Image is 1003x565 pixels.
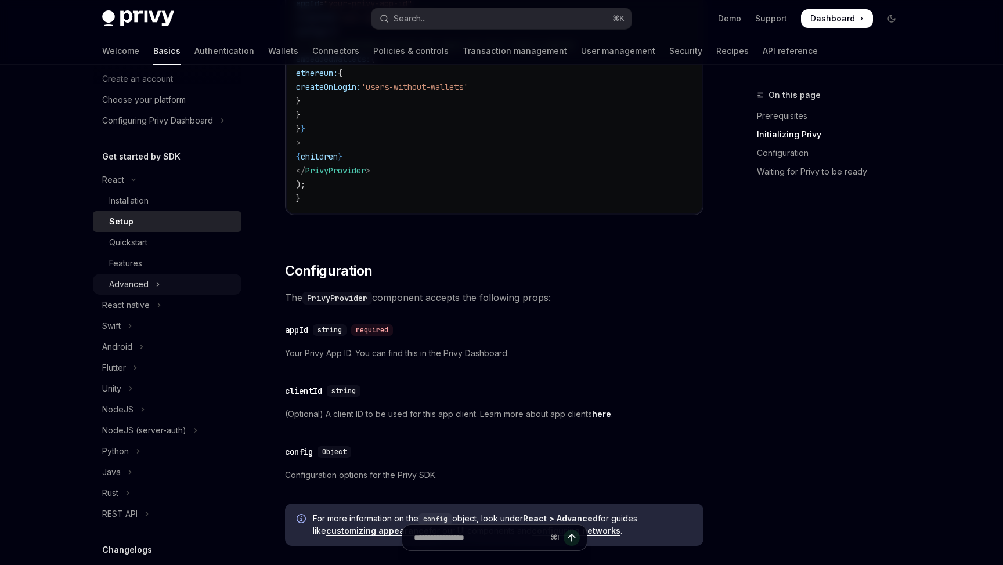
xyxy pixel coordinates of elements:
[312,37,359,65] a: Connectors
[297,514,308,526] svg: Info
[102,10,174,27] img: dark logo
[93,420,241,441] button: Toggle NodeJS (server-auth) section
[93,441,241,462] button: Toggle Python section
[285,446,313,458] div: config
[102,361,126,375] div: Flutter
[301,151,338,162] span: children
[93,110,241,131] button: Toggle Configuring Privy Dashboard section
[296,124,301,134] span: }
[93,316,241,336] button: Toggle Swift section
[755,13,787,24] a: Support
[102,403,134,416] div: NodeJS
[93,378,241,399] button: Toggle Unity section
[757,125,910,144] a: Initializing Privy
[285,262,372,280] span: Configuration
[763,37,818,65] a: API reference
[810,13,855,24] span: Dashboard
[296,137,301,148] span: >
[302,292,372,305] code: PrivyProvider
[102,93,186,107] div: Choose your platform
[153,37,181,65] a: Basics
[296,96,301,106] span: }
[285,385,322,397] div: clientId
[757,144,910,162] a: Configuration
[718,13,741,24] a: Demo
[109,256,142,270] div: Features
[338,151,342,162] span: }
[102,543,152,557] h5: Changelogs
[285,468,703,482] span: Configuration options for the Privy SDK.
[757,162,910,181] a: Waiting for Privy to be ready
[93,274,241,295] button: Toggle Advanced section
[285,324,308,336] div: appId
[285,346,703,360] span: Your Privy App ID. You can find this in the Privy Dashboard.
[93,462,241,483] button: Toggle Java section
[296,82,361,92] span: createOnLogin:
[296,165,305,176] span: </
[801,9,873,28] a: Dashboard
[102,150,181,164] h5: Get started by SDK
[285,289,703,306] span: The component accepts the following props:
[418,513,452,525] code: config
[109,194,149,208] div: Installation
[93,190,241,211] a: Installation
[313,513,692,537] span: For more information on the object, look under for guides like for our UI components and .
[322,447,347,457] span: Object
[296,179,305,190] span: );
[296,151,301,162] span: {
[102,444,129,458] div: Python
[373,37,449,65] a: Policies & controls
[296,110,301,120] span: }
[371,8,632,29] button: Open search
[102,340,132,354] div: Android
[93,89,241,110] a: Choose your platform
[93,399,241,420] button: Toggle NodeJS section
[769,88,821,102] span: On this page
[338,68,342,78] span: {
[285,407,703,421] span: (Optional) A client ID to be used for this app client. Learn more about app clients .
[102,507,138,521] div: REST API
[102,173,124,187] div: React
[301,124,305,134] span: }
[757,107,910,125] a: Prerequisites
[93,232,241,253] a: Quickstart
[109,236,147,249] div: Quickstart
[102,486,118,500] div: Rust
[463,37,567,65] a: Transaction management
[414,525,546,550] input: Ask a question...
[331,386,356,396] span: string
[93,211,241,232] a: Setup
[564,530,580,546] button: Send message
[102,382,121,396] div: Unity
[296,68,338,78] span: ethereum:
[351,324,393,336] div: required
[581,37,655,65] a: User management
[268,37,298,65] a: Wallets
[669,37,702,65] a: Security
[612,14,625,23] span: ⌘ K
[102,37,139,65] a: Welcome
[305,165,366,176] span: PrivyProvider
[361,82,468,92] span: 'users-without-wallets'
[93,169,241,190] button: Toggle React section
[592,409,611,419] a: here
[93,357,241,378] button: Toggle Flutter section
[102,298,150,312] div: React native
[716,37,749,65] a: Recipes
[882,9,901,28] button: Toggle dark mode
[93,504,241,524] button: Toggle REST API section
[102,114,213,128] div: Configuring Privy Dashboard
[93,483,241,504] button: Toggle Rust section
[318,325,342,335] span: string
[93,295,241,316] button: Toggle React native section
[366,165,370,176] span: >
[93,253,241,274] a: Features
[394,12,426,26] div: Search...
[102,423,186,437] div: NodeJS (server-auth)
[109,277,149,291] div: Advanced
[102,319,121,333] div: Swift
[93,336,241,357] button: Toggle Android section
[194,37,254,65] a: Authentication
[296,193,301,204] span: }
[109,215,134,229] div: Setup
